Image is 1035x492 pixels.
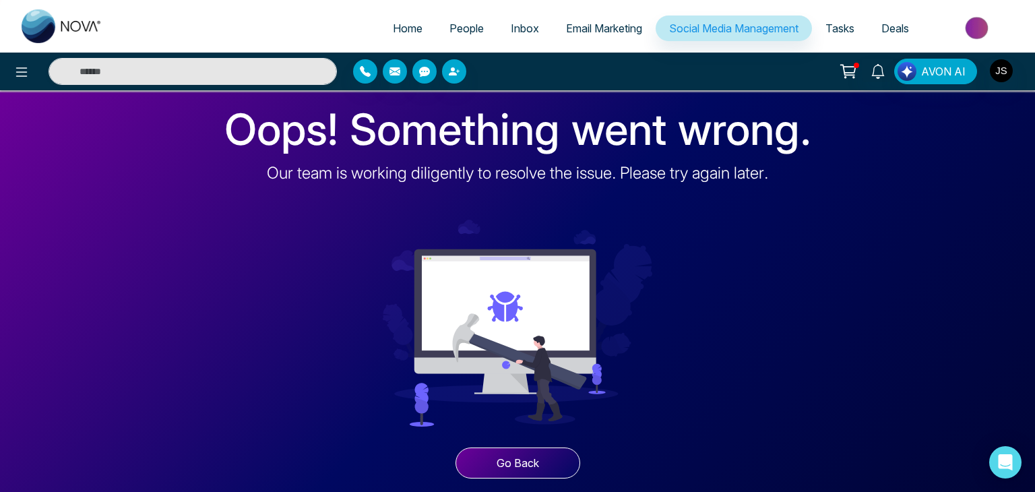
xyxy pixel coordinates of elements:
a: Deals [868,16,922,41]
a: Email Marketing [553,16,656,41]
span: Deals [881,22,909,35]
h1: Oops! Something went wrong. [224,104,811,156]
img: Lead Flow [898,62,916,81]
span: Home [393,22,422,35]
p: Our team is working diligently to resolve the issue. Please try again later. [267,161,768,185]
span: Social Media Management [669,22,798,35]
div: Open Intercom Messenger [989,446,1022,479]
span: Inbox [511,22,539,35]
a: People [436,16,497,41]
a: Tasks [812,16,868,41]
img: Fixing bug [383,199,652,448]
span: Email Marketing [566,22,642,35]
a: Social Media Management [656,16,812,41]
span: AVON AI [921,63,966,80]
img: Market-place.gif [929,13,1027,43]
a: Home [379,16,436,41]
a: Inbox [497,16,553,41]
button: AVON AI [894,59,977,84]
span: People [449,22,484,35]
img: Nova CRM Logo [22,9,102,43]
img: User Avatar [990,59,1013,82]
span: Tasks [825,22,854,35]
button: Go Back [456,448,580,479]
